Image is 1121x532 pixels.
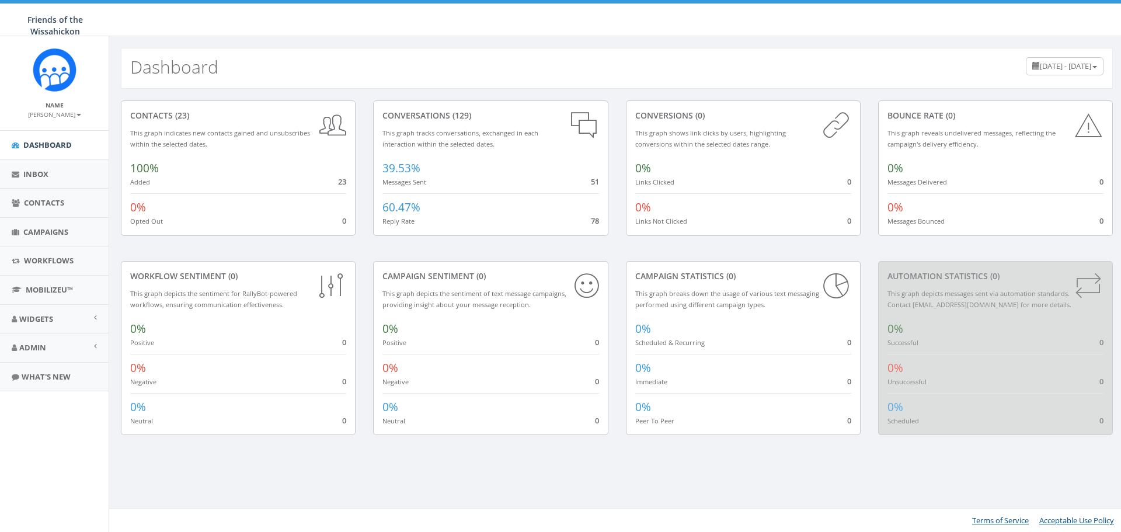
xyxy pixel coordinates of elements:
small: [PERSON_NAME] [28,110,81,119]
small: Messages Delivered [887,178,947,186]
span: (129) [450,110,471,121]
span: 0 [595,337,599,347]
small: Negative [382,377,409,386]
small: Links Clicked [635,178,674,186]
span: 0% [382,399,398,415]
div: conversations [382,110,598,121]
span: 23 [338,176,346,187]
span: Widgets [19,314,53,324]
span: 78 [591,215,599,226]
span: 0% [635,161,651,176]
a: [PERSON_NAME] [28,109,81,119]
small: This graph reveals undelivered messages, reflecting the campaign's delivery efficiency. [887,128,1056,148]
div: conversions [635,110,851,121]
small: Added [130,178,150,186]
span: 0 [1099,415,1103,426]
small: Peer To Peer [635,416,674,425]
span: 0% [130,399,146,415]
span: 0 [1099,176,1103,187]
div: contacts [130,110,346,121]
small: Positive [130,338,154,347]
span: 0 [847,337,851,347]
small: This graph tracks conversations, exchanged in each interaction within the selected dates. [382,128,538,148]
span: 0 [342,337,346,347]
span: 51 [591,176,599,187]
span: 0 [847,176,851,187]
span: (0) [988,270,1000,281]
span: Friends of the Wissahickon [27,14,83,37]
div: Bounce Rate [887,110,1103,121]
small: Unsuccessful [887,377,927,386]
small: This graph depicts messages sent via automation standards. Contact [EMAIL_ADDRESS][DOMAIN_NAME] f... [887,289,1071,309]
small: Opted Out [130,217,163,225]
span: 0 [595,415,599,426]
small: This graph depicts the sentiment of text message campaigns, providing insight about your message ... [382,289,566,309]
span: 0 [342,215,346,226]
span: 60.47% [382,200,420,215]
small: This graph depicts the sentiment for RallyBot-powered workflows, ensuring communication effective... [130,289,297,309]
span: 0% [382,360,398,375]
span: (0) [724,270,736,281]
small: Links Not Clicked [635,217,687,225]
span: [DATE] - [DATE] [1040,61,1091,71]
img: Rally_Corp_Icon_1.png [33,48,76,92]
span: 0% [635,360,651,375]
span: 0 [342,376,346,387]
span: 0 [595,376,599,387]
span: 0% [130,200,146,215]
span: (0) [226,270,238,281]
span: (0) [474,270,486,281]
span: 0% [635,200,651,215]
small: This graph breaks down the usage of various text messaging performed using different campaign types. [635,289,819,309]
span: Admin [19,342,46,353]
span: MobilizeU™ [26,284,73,295]
span: 100% [130,161,159,176]
span: 0% [382,321,398,336]
span: 0% [887,360,903,375]
span: 0 [847,415,851,426]
small: Neutral [130,416,153,425]
span: 0% [887,200,903,215]
small: Successful [887,338,918,347]
small: Name [46,101,64,109]
small: Immediate [635,377,667,386]
span: Dashboard [23,140,72,150]
span: Inbox [23,169,48,179]
span: Campaigns [23,227,68,237]
span: 39.53% [382,161,420,176]
span: Workflows [24,255,74,266]
span: 0% [130,360,146,375]
span: Contacts [24,197,64,208]
small: Reply Rate [382,217,415,225]
span: 0 [342,415,346,426]
span: 0 [847,215,851,226]
div: Campaign Statistics [635,270,851,282]
small: Scheduled & Recurring [635,338,705,347]
span: 0 [847,376,851,387]
small: Messages Bounced [887,217,945,225]
div: Campaign Sentiment [382,270,598,282]
small: This graph indicates new contacts gained and unsubscribes within the selected dates. [130,128,310,148]
div: Automation Statistics [887,270,1103,282]
a: Acceptable Use Policy [1039,515,1114,526]
span: (23) [173,110,189,121]
div: Workflow Sentiment [130,270,346,282]
span: 0 [1099,376,1103,387]
span: (0) [693,110,705,121]
span: 0% [130,321,146,336]
span: What's New [22,371,71,382]
h2: Dashboard [130,57,218,77]
small: Scheduled [887,416,919,425]
small: Positive [382,338,406,347]
small: Neutral [382,416,405,425]
span: 0% [635,321,651,336]
span: 0 [1099,215,1103,226]
span: 0% [887,161,903,176]
small: Messages Sent [382,178,426,186]
span: 0% [635,399,651,415]
small: Negative [130,377,156,386]
span: 0 [1099,337,1103,347]
span: 0% [887,321,903,336]
a: Terms of Service [972,515,1029,526]
span: 0% [887,399,903,415]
